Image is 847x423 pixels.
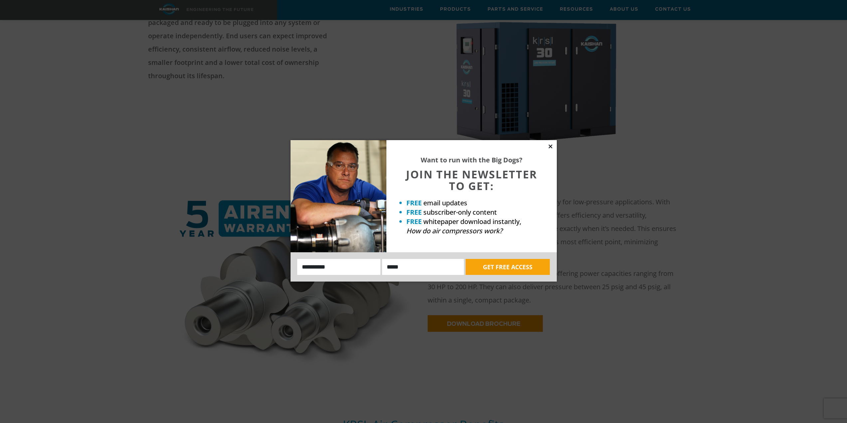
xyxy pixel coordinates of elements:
strong: FREE [406,208,422,217]
input: Email [382,259,464,275]
button: GET FREE ACCESS [466,259,550,275]
span: whitepaper download instantly, [423,217,521,226]
button: Close [547,143,553,149]
span: email updates [423,198,467,207]
strong: FREE [406,198,422,207]
strong: Want to run with the Big Dogs? [421,155,523,164]
input: Name: [297,259,381,275]
span: JOIN THE NEWSLETTER TO GET: [406,167,537,193]
span: subscriber-only content [423,208,497,217]
em: How do air compressors work? [406,226,503,235]
strong: FREE [406,217,422,226]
